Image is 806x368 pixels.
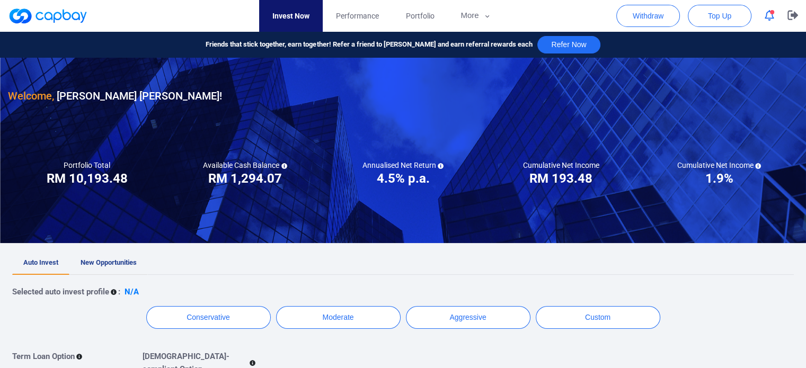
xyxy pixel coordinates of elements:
[705,170,733,187] h3: 1.9%
[376,170,429,187] h3: 4.5% p.a.
[688,5,751,27] button: Top Up
[708,11,731,21] span: Top Up
[8,87,222,104] h3: [PERSON_NAME] [PERSON_NAME] !
[529,170,592,187] h3: RM 193.48
[203,160,287,170] h5: Available Cash Balance
[677,160,761,170] h5: Cumulative Net Income
[146,306,271,329] button: Conservative
[362,160,444,170] h5: Annualised Net Return
[81,258,137,266] span: New Opportunities
[523,160,599,170] h5: Cumulative Net Income
[276,306,401,329] button: Moderate
[47,170,128,187] h3: RM 10,193.48
[336,10,379,22] span: Performance
[64,160,110,170] h5: Portfolio Total
[118,285,120,298] p: :
[405,10,434,22] span: Portfolio
[206,39,532,50] span: Friends that stick together, earn together! Refer a friend to [PERSON_NAME] and earn referral rew...
[208,170,282,187] h3: RM 1,294.07
[616,5,680,27] button: Withdraw
[406,306,530,329] button: Aggressive
[537,36,600,53] button: Refer Now
[12,350,75,363] p: Term Loan Option
[125,285,139,298] p: N/A
[23,258,58,266] span: Auto Invest
[12,285,109,298] p: Selected auto invest profile
[8,89,54,102] span: Welcome,
[536,306,660,329] button: Custom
